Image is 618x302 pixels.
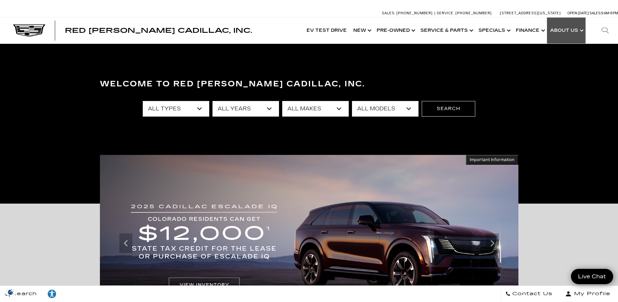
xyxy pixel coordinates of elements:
a: Contact Us [500,286,558,302]
button: Search [422,101,475,117]
button: Open user profile menu [558,286,618,302]
select: Filter by make [282,101,349,117]
img: Opt-Out Icon [3,289,18,296]
span: Live Chat [575,273,609,280]
a: [STREET_ADDRESS][US_STATE] [500,11,561,15]
span: Contact Us [511,289,552,298]
select: Filter by type [143,101,209,117]
div: Next [486,233,499,253]
div: Explore your accessibility options [42,289,62,299]
span: Open [DATE] [567,11,589,15]
a: Explore your accessibility options [42,286,62,302]
span: 9 AM-6 PM [601,11,618,15]
a: Service: [PHONE_NUMBER] [434,11,493,15]
img: Cadillac Dark Logo with Cadillac White Text [13,24,45,37]
span: Service: [437,11,454,15]
a: Sales: [PHONE_NUMBER] [382,11,434,15]
a: New [350,18,373,44]
span: Important Information [470,157,515,162]
span: [PHONE_NUMBER] [455,11,492,15]
div: Search [592,18,618,44]
span: Search [10,289,37,298]
span: Sales: [382,11,395,15]
span: My Profile [572,289,611,298]
a: Finance [513,18,547,44]
span: [PHONE_NUMBER] [396,11,433,15]
a: Live Chat [571,269,613,284]
h3: Welcome to Red [PERSON_NAME] Cadillac, Inc. [100,78,518,91]
div: Previous [119,233,132,253]
a: Specials [475,18,513,44]
select: Filter by year [212,101,279,117]
a: About Us [547,18,586,44]
button: Important Information [466,155,518,165]
a: Service & Parts [417,18,475,44]
a: Red [PERSON_NAME] Cadillac, Inc. [65,27,252,34]
a: EV Test Drive [303,18,350,44]
select: Filter by model [352,101,418,117]
a: Pre-Owned [373,18,417,44]
section: Click to Open Cookie Consent Modal [3,289,18,296]
span: Sales: [589,11,601,15]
